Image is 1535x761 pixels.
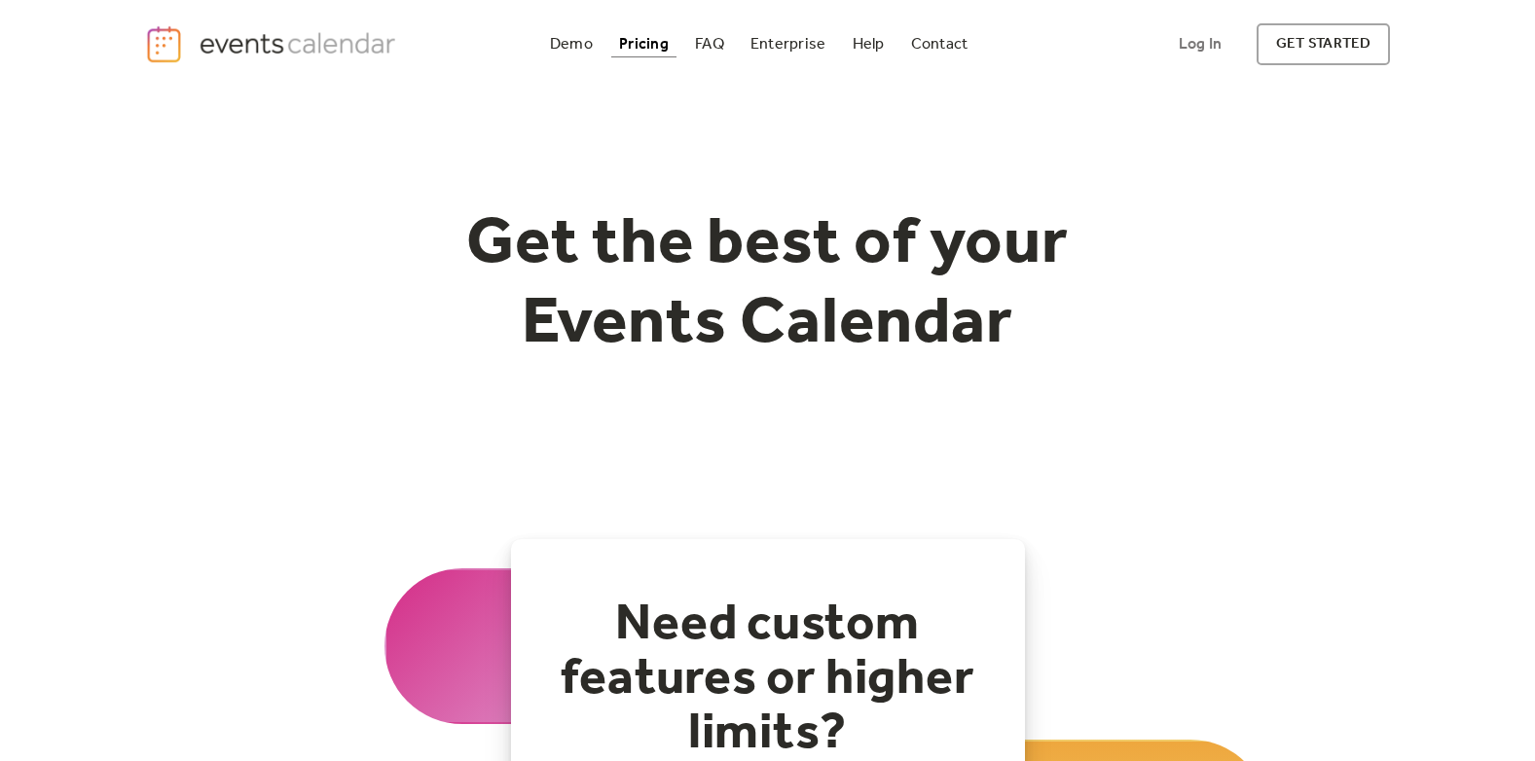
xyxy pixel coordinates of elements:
[687,31,732,57] a: FAQ
[911,39,969,50] div: Contact
[750,39,825,50] div: Enterprise
[550,598,986,761] h2: Need custom features or higher limits?
[550,39,593,50] div: Demo
[853,39,885,50] div: Help
[611,31,676,57] a: Pricing
[743,31,833,57] a: Enterprise
[1159,23,1241,65] a: Log In
[695,39,724,50] div: FAQ
[394,205,1142,364] h1: Get the best of your Events Calendar
[845,31,893,57] a: Help
[542,31,601,57] a: Demo
[1257,23,1390,65] a: get started
[619,39,669,50] div: Pricing
[903,31,976,57] a: Contact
